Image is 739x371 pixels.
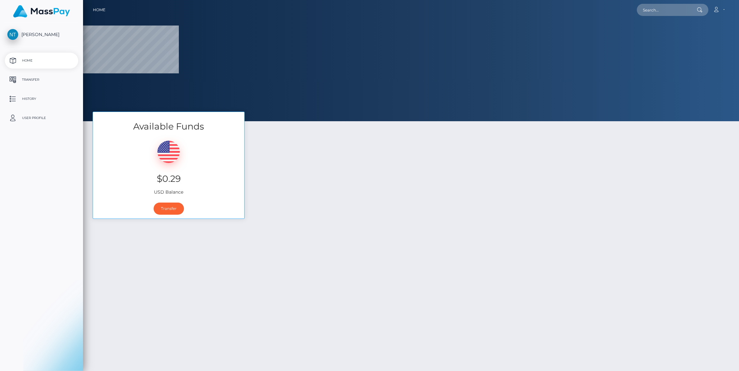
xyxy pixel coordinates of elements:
p: User Profile [7,113,76,123]
p: History [7,94,76,104]
h3: $0.29 [98,173,240,185]
div: USD Balance [93,133,244,199]
img: MassPay [13,5,70,18]
a: Transfer [5,72,78,88]
a: Home [5,53,78,69]
a: User Profile [5,110,78,126]
a: Transfer [154,203,184,215]
input: Search... [637,4,697,16]
p: Home [7,56,76,65]
a: Home [93,3,105,17]
a: History [5,91,78,107]
p: Transfer [7,75,76,85]
img: USD.png [157,141,180,163]
span: [PERSON_NAME] [5,32,78,37]
h3: Available Funds [93,120,244,133]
